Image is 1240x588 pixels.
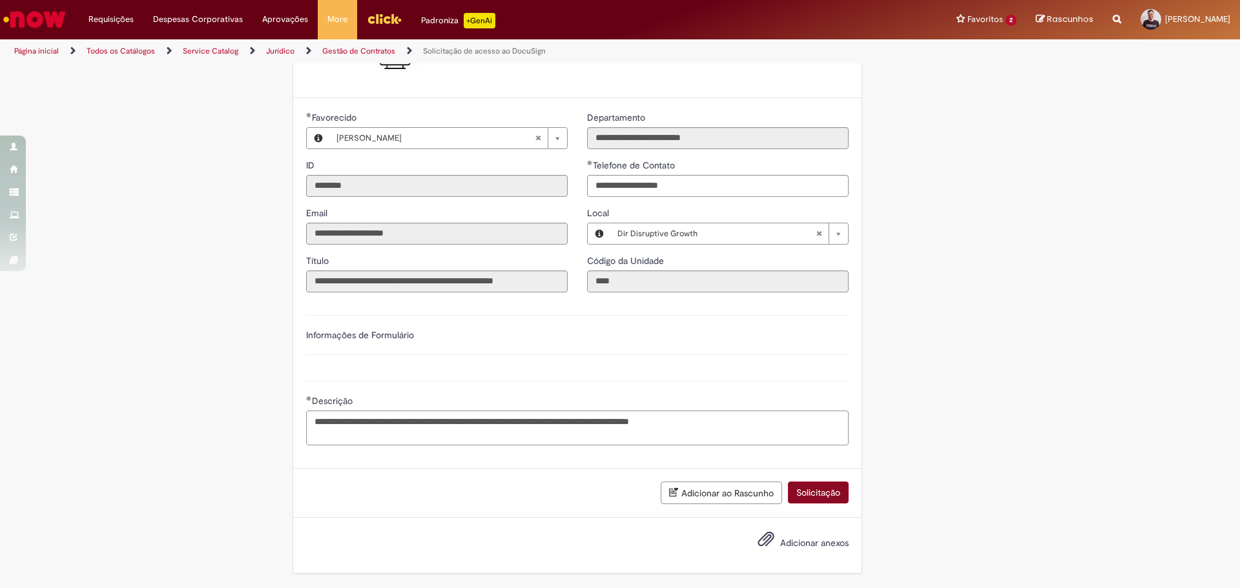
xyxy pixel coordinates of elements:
[587,127,849,149] input: Departamento
[306,396,312,401] span: Obrigatório Preenchido
[587,255,666,267] span: Somente leitura - Código da Unidade
[307,128,330,148] button: Favorecido, Visualizar este registro Guilherme Phaiffer Silveira
[306,159,317,171] span: Somente leitura - ID
[587,254,666,267] label: Somente leitura - Código da Unidade
[306,223,568,245] input: Email
[306,329,414,341] label: Informações de Formulário
[587,175,849,197] input: Telefone de Contato
[587,111,648,124] label: Somente leitura - Departamento
[421,13,495,28] div: Padroniza
[1006,15,1017,26] span: 2
[1047,13,1093,25] span: Rascunhos
[528,128,548,148] abbr: Limpar campo Favorecido
[1165,14,1230,25] span: [PERSON_NAME]
[312,395,355,407] span: Descrição
[306,175,568,197] input: ID
[587,112,648,123] span: Somente leitura - Departamento
[617,223,816,244] span: Dir Disruptive Growth
[306,254,331,267] label: Somente leitura - Título
[183,46,238,56] a: Service Catalog
[306,411,849,445] textarea: Descrição
[306,112,312,117] span: Obrigatório Preenchido
[464,13,495,28] p: +GenAi
[336,128,535,148] span: [PERSON_NAME]
[14,46,59,56] a: Página inicial
[330,128,567,148] a: [PERSON_NAME]Limpar campo Favorecido
[322,46,395,56] a: Gestão de Contratos
[809,223,829,244] abbr: Limpar campo Local
[611,223,848,244] a: Dir Disruptive GrowthLimpar campo Local
[306,270,568,292] input: Título
[1,6,68,32] img: ServiceNow
[10,39,817,63] ul: Trilhas de página
[88,13,134,26] span: Requisições
[587,270,849,292] input: Código da Unidade
[788,482,849,503] button: Solicitação
[266,46,294,56] a: Jurídico
[588,223,611,244] button: Local, Visualizar este registro Dir Disruptive Growth
[780,537,849,549] span: Adicionar anexos
[306,207,330,219] span: Somente leitura - Email
[327,13,347,26] span: More
[587,207,612,219] span: Local
[587,160,593,165] span: Obrigatório Preenchido
[593,159,677,171] span: Telefone de Contato
[306,207,330,219] label: Somente leitura - Email
[754,527,778,557] button: Adicionar anexos
[367,9,402,28] img: click_logo_yellow_360x200.png
[306,159,317,172] label: Somente leitura - ID
[312,112,359,123] span: Necessários - Favorecido
[87,46,155,56] a: Todos os Catálogos
[153,13,243,26] span: Despesas Corporativas
[423,46,546,56] a: Solicitação de acesso ao DocuSign
[967,13,1003,26] span: Favoritos
[306,255,331,267] span: Somente leitura - Título
[1036,14,1093,26] a: Rascunhos
[661,482,782,504] button: Adicionar ao Rascunho
[262,13,308,26] span: Aprovações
